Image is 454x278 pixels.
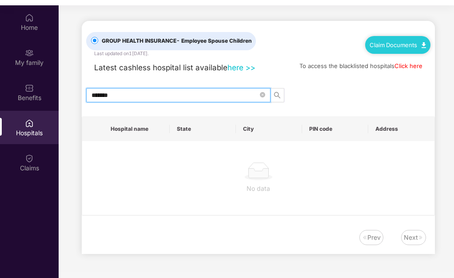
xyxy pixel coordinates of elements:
[98,37,255,45] span: GROUP HEALTH INSURANCE
[422,42,426,48] img: svg+xml;base64,PHN2ZyB4bWxucz0iaHR0cDovL3d3dy53My5vcmcvMjAwMC9zdmciIHdpZHRoPSIxMC40IiBoZWlnaHQ9Ij...
[94,63,227,72] span: Latest cashless hospital list available
[368,117,434,141] th: Address
[25,48,34,57] img: svg+xml;base64,PHN2ZyB3aWR0aD0iMjAiIGhlaWdodD0iMjAiIHZpZXdCb3g9IjAgMCAyMCAyMCIgZmlsbD0ibm9uZSIgeG...
[94,50,149,58] div: Last updated on 1[DATE] .
[299,62,394,69] span: To access the blacklisted hospitals
[260,92,265,97] span: close-circle
[89,184,427,193] div: No data
[394,62,422,69] a: Click here
[111,125,163,133] span: Hospital name
[271,92,284,99] span: search
[25,84,34,93] img: svg+xml;base64,PHN2ZyBpZD0iQmVuZWZpdHMiIHhtbG5zPSJodHRwOi8vd3d3LnczLm9yZy8yMDAwL3N2ZyIgd2lkdGg9Ij...
[302,117,368,141] th: PIN code
[375,125,427,133] span: Address
[367,233,381,242] div: Prev
[227,63,255,72] a: here >>
[236,117,302,141] th: City
[25,13,34,22] img: svg+xml;base64,PHN2ZyBpZD0iSG9tZSIgeG1sbnM9Imh0dHA6Ly93d3cudzMub3JnLzIwMDAvc3ZnIiB3aWR0aD0iMjAiIG...
[170,117,236,141] th: State
[260,91,265,100] span: close-circle
[104,117,170,141] th: Hospital name
[25,119,34,128] img: svg+xml;base64,PHN2ZyBpZD0iSG9zcGl0YWxzIiB4bWxucz0iaHR0cDovL3d3dy53My5vcmcvMjAwMC9zdmciIHdpZHRoPS...
[176,37,252,44] span: - Employee Spouse Children
[418,235,423,240] img: svg+xml;base64,PHN2ZyB4bWxucz0iaHR0cDovL3d3dy53My5vcmcvMjAwMC9zdmciIHdpZHRoPSIxNiIgaGVpZ2h0PSIxNi...
[25,154,34,163] img: svg+xml;base64,PHN2ZyBpZD0iQ2xhaW0iIHhtbG5zPSJodHRwOi8vd3d3LnczLm9yZy8yMDAwL3N2ZyIgd2lkdGg9IjIwIi...
[362,235,367,240] img: svg+xml;base64,PHN2ZyB4bWxucz0iaHR0cDovL3d3dy53My5vcmcvMjAwMC9zdmciIHdpZHRoPSIxNiIgaGVpZ2h0PSIxNi...
[370,41,426,48] a: Claim Documents
[404,233,418,242] div: Next
[270,88,284,102] button: search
